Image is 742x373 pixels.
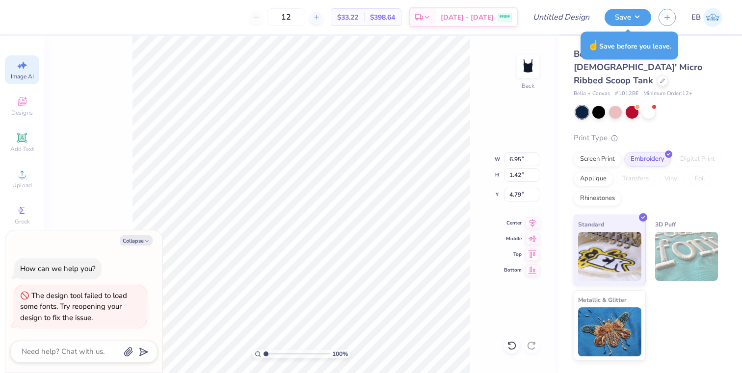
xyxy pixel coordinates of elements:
img: Standard [578,232,641,281]
div: The design tool failed to load some fonts. Try reopening your design to fix the issue. [20,291,127,323]
input: Untitled Design [525,7,597,27]
div: Screen Print [574,152,621,167]
div: Print Type [574,132,722,144]
div: Back [522,81,534,90]
span: Standard [578,219,604,229]
div: Save before you leave. [581,32,678,60]
span: Top [504,251,522,258]
span: Upload [12,181,32,189]
span: Greek [15,218,30,225]
div: Rhinestones [574,191,621,206]
span: $398.64 [370,12,395,23]
span: Bella + Canvas [574,90,610,98]
span: Middle [504,235,522,242]
div: Applique [574,172,613,186]
span: ☝️ [587,39,599,52]
div: How can we help you? [20,264,96,274]
span: [DATE] - [DATE] [441,12,494,23]
span: Designs [11,109,33,117]
span: Add Text [10,145,34,153]
div: Transfers [616,172,655,186]
input: – – [267,8,305,26]
span: EB [691,12,701,23]
span: # 1012BE [615,90,638,98]
button: Collapse [120,235,153,246]
div: Digital Print [674,152,721,167]
button: Save [605,9,651,26]
img: Metallic & Glitter [578,307,641,356]
span: Center [504,220,522,226]
span: 3D Puff [655,219,676,229]
span: FREE [500,14,510,21]
img: Back [518,57,538,76]
img: 3D Puff [655,232,718,281]
span: Minimum Order: 12 + [643,90,692,98]
a: EB [691,8,722,27]
span: Bella Canvas [DEMOGRAPHIC_DATA]' Micro Ribbed Scoop Tank [574,48,702,86]
span: Bottom [504,267,522,274]
div: Vinyl [658,172,686,186]
img: Emily Breit [703,8,722,27]
div: Embroidery [624,152,671,167]
span: 100 % [332,349,348,358]
span: Image AI [11,73,34,80]
span: Metallic & Glitter [578,295,627,305]
span: $33.22 [337,12,358,23]
div: Foil [689,172,712,186]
